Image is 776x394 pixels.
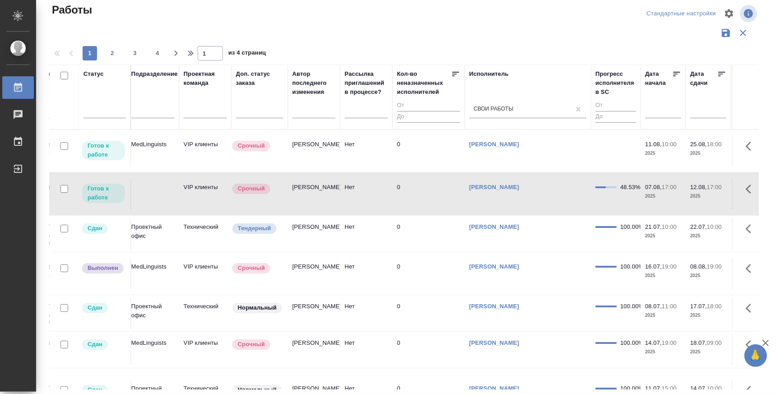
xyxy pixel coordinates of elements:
[150,46,165,60] button: 4
[740,218,762,240] button: Здесь прячутся важные кнопки
[620,183,636,192] div: 48.53%
[690,70,717,88] div: Дата сдачи
[88,184,120,202] p: Готов к работе
[596,70,636,97] div: Прогресс исполнителя в SC
[81,302,126,314] div: Менеджер проверил работу исполнителя, передает ее на следующий этап
[397,70,451,97] div: Кол-во неназначенных исполнителей
[645,232,681,241] p: 2025
[596,100,636,111] input: От
[596,111,636,122] input: До
[645,141,662,148] p: 11.08,
[393,178,465,210] td: 0
[645,184,662,190] p: 07.08,
[88,303,102,312] p: Сдан
[288,297,340,329] td: [PERSON_NAME]
[238,224,271,233] p: Тендерный
[718,3,740,24] span: Настроить таблицу
[645,339,662,346] p: 14.07,
[740,297,762,319] button: Здесь прячутся важные кнопки
[645,223,662,230] p: 21.07,
[393,297,465,329] td: 0
[690,271,726,280] p: 2025
[662,141,677,148] p: 10:00
[662,339,677,346] p: 19:00
[645,348,681,357] p: 2025
[645,149,681,158] p: 2025
[81,338,126,351] div: Менеджер проверил работу исполнителя, передает ее на следующий этап
[340,258,393,289] td: Нет
[662,303,677,310] p: 11:00
[740,258,762,279] button: Здесь прячутся важные кнопки
[740,334,762,356] button: Здесь прячутся важные кнопки
[707,385,722,392] p: 10:00
[645,70,672,88] div: Дата начала
[179,135,231,167] td: VIP клиенты
[238,141,265,150] p: Срочный
[690,232,726,241] p: 2025
[127,297,179,329] td: Проектный офис
[620,302,636,311] div: 100.00%
[645,311,681,320] p: 2025
[238,303,277,312] p: Нормальный
[717,24,734,42] button: Сохранить фильтры
[179,218,231,250] td: Технический
[184,70,227,88] div: Проектная команда
[690,303,707,310] p: 17.07,
[397,100,460,111] input: От
[690,311,726,320] p: 2025
[707,223,722,230] p: 10:00
[393,218,465,250] td: 0
[127,258,179,289] td: MedLinguists
[662,385,677,392] p: 15:00
[128,49,142,58] span: 3
[288,218,340,250] td: [PERSON_NAME]
[469,184,519,190] a: [PERSON_NAME]
[393,334,465,366] td: 0
[644,7,718,21] div: split button
[645,263,662,270] p: 16.07,
[81,140,126,161] div: Исполнитель может приступить к работе
[620,384,636,393] div: 100.00%
[748,346,763,365] span: 🙏
[707,263,722,270] p: 19:00
[105,46,120,60] button: 2
[292,70,336,97] div: Автор последнего изменения
[288,258,340,289] td: [PERSON_NAME]
[690,149,726,158] p: 2025
[662,184,677,190] p: 17:00
[88,224,102,233] p: Сдан
[127,334,179,366] td: MedLinguists
[690,339,707,346] p: 18.07,
[690,192,726,201] p: 2025
[340,178,393,210] td: Нет
[288,178,340,210] td: [PERSON_NAME]
[128,46,142,60] button: 3
[707,303,722,310] p: 18:00
[83,70,104,79] div: Статус
[474,106,513,113] div: Свои работы
[740,135,762,157] button: Здесь прячутся важные кнопки
[81,262,126,274] div: Исполнитель завершил работу
[236,70,283,88] div: Доп. статус заказа
[88,340,102,349] p: Сдан
[228,47,266,60] span: из 4 страниц
[469,70,509,79] div: Исполнитель
[707,339,722,346] p: 09:00
[620,262,636,271] div: 100.00%
[131,70,178,79] div: Подразделение
[690,184,707,190] p: 12.08,
[127,135,179,167] td: MedLinguists
[105,49,120,58] span: 2
[740,178,762,200] button: Здесь прячутся важные кнопки
[238,184,265,193] p: Срочный
[690,263,707,270] p: 08.08,
[469,303,519,310] a: [PERSON_NAME]
[150,49,165,58] span: 4
[707,184,722,190] p: 17:00
[645,303,662,310] p: 08.07,
[288,135,340,167] td: [PERSON_NAME]
[179,334,231,366] td: VIP клиенты
[179,258,231,289] td: VIP клиенты
[620,222,636,232] div: 100.00%
[662,223,677,230] p: 10:00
